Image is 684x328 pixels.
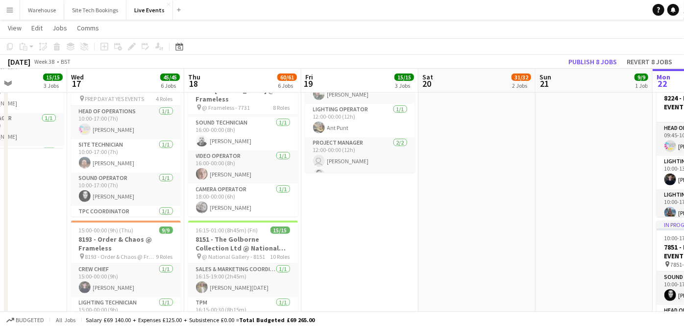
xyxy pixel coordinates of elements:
[270,253,290,260] span: 10 Roles
[394,74,414,81] span: 15/15
[32,58,57,65] span: Week 38
[512,82,531,89] div: 2 Jobs
[71,206,181,239] app-card-role: TPC Coordinator1/110:00-17:00 (7h)
[61,58,71,65] div: BST
[655,78,670,89] span: 22
[623,55,676,68] button: Revert 8 jobs
[160,74,180,81] span: 45/45
[188,151,298,184] app-card-role: Video Operator1/116:00-00:00 (8h)[PERSON_NAME]
[278,82,296,89] div: 6 Jobs
[8,24,22,32] span: View
[277,74,297,81] span: 60/61
[270,227,290,234] span: 15/15
[71,73,84,81] span: Wed
[73,22,103,34] a: Comms
[188,86,298,103] h3: 7731 - [PERSON_NAME] @ Frameless
[305,73,313,81] span: Fri
[86,316,315,324] div: Salary £69 140.00 + Expenses £125.00 + Subsistence £0.00 =
[71,72,181,217] app-job-card: 10:00-17:00 (7h)4/4PREP DAY AT YES EVENTS PREP DAY AT YES EVENTS4 RolesHead of Operations1/110:00...
[79,227,134,234] span: 15:00-00:00 (9h) (Thu)
[77,24,99,32] span: Comms
[126,0,173,20] button: Live Events
[239,316,315,324] span: Total Budgeted £69 265.00
[202,253,266,260] span: @ National Gallery - 8151
[188,72,298,217] app-job-card: 16:00-00:00 (8h) (Fri)9/97731 - [PERSON_NAME] @ Frameless @ Frameless - 77318 Roles[PERSON_NAME]S...
[305,137,415,185] app-card-role: Project Manager2/212:00-00:00 (12h) [PERSON_NAME][PERSON_NAME]
[85,253,156,260] span: 8193 - Order & Chaos @ Frameless
[395,82,414,89] div: 3 Jobs
[188,264,298,297] app-card-role: Sales & Marketing Coordinator1/116:15-19:00 (2h45m)[PERSON_NAME][DATE]
[196,227,258,234] span: 16:15-01:00 (8h45m) (Fri)
[5,315,46,326] button: Budgeted
[635,74,648,81] span: 9/9
[71,235,181,252] h3: 8193 - Order & Chaos @ Frameless
[64,0,126,20] button: Site Tech Bookings
[538,78,551,89] span: 21
[52,24,67,32] span: Jobs
[31,24,43,32] span: Edit
[71,264,181,297] app-card-role: Crew Chief1/115:00-00:00 (9h)[PERSON_NAME]
[71,106,181,139] app-card-role: Head of Operations1/110:00-17:00 (7h)[PERSON_NAME]
[156,95,173,102] span: 4 Roles
[512,74,531,81] span: 31/32
[273,104,290,111] span: 8 Roles
[657,73,670,81] span: Mon
[187,78,200,89] span: 18
[159,227,173,234] span: 9/9
[20,0,64,20] button: Warehouse
[49,22,71,34] a: Jobs
[564,55,621,68] button: Publish 8 jobs
[8,57,30,67] div: [DATE]
[305,27,415,173] app-job-card: 12:00-00:00 (12h) (Sat)8/88299 - Fait Accompli ([GEOGRAPHIC_DATA]) Ltd @ [GEOGRAPHIC_DATA] @ The ...
[188,117,298,151] app-card-role: Sound Technician1/116:00-00:00 (8h)[PERSON_NAME]
[539,73,551,81] span: Sun
[16,317,44,324] span: Budgeted
[188,235,298,252] h3: 8151 - The Golborne Collection Ltd @ National Gallery
[43,74,63,81] span: 15/15
[304,78,313,89] span: 19
[188,184,298,217] app-card-role: Camera Operator1/118:00-00:00 (6h)[PERSON_NAME]
[71,173,181,206] app-card-role: Sound Operator1/110:00-17:00 (7h)[PERSON_NAME]
[202,104,250,111] span: @ Frameless - 7731
[44,82,62,89] div: 3 Jobs
[27,22,47,34] a: Edit
[421,78,433,89] span: 20
[85,95,145,102] span: PREP DAY AT YES EVENTS
[71,139,181,173] app-card-role: Site Technician1/110:00-17:00 (7h)[PERSON_NAME]
[4,22,25,34] a: View
[161,82,179,89] div: 6 Jobs
[422,73,433,81] span: Sat
[188,73,200,81] span: Thu
[54,316,77,324] span: All jobs
[305,104,415,137] app-card-role: Lighting Operator1/112:00-00:00 (12h)Ant Punt
[70,78,84,89] span: 17
[635,82,648,89] div: 1 Job
[156,253,173,260] span: 9 Roles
